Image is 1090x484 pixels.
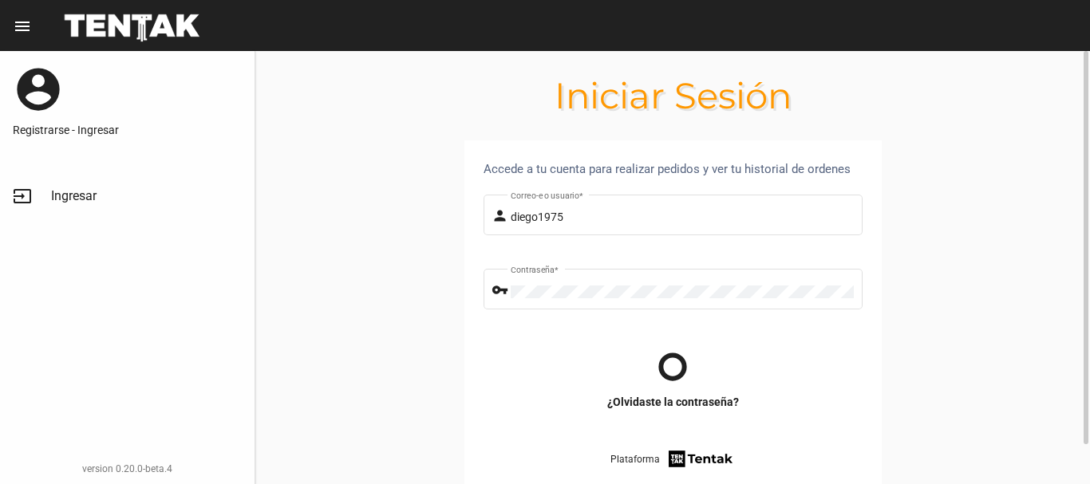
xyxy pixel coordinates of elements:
[51,188,97,204] span: Ingresar
[492,281,511,300] mat-icon: vpn_key
[492,207,511,226] mat-icon: person
[607,394,739,410] a: ¿Olvidaste la contraseña?
[610,448,736,470] a: Plataforma
[255,83,1090,108] h1: Iniciar Sesión
[610,451,660,467] span: Plataforma
[13,461,242,477] div: version 0.20.0-beta.4
[13,122,242,138] a: Registrarse - Ingresar
[13,17,32,36] mat-icon: menu
[13,187,32,206] mat-icon: input
[666,448,735,470] img: tentak-firm.png
[484,159,863,179] div: Accede a tu cuenta para realizar pedidos y ver tu historial de ordenes
[13,64,64,115] mat-icon: account_circle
